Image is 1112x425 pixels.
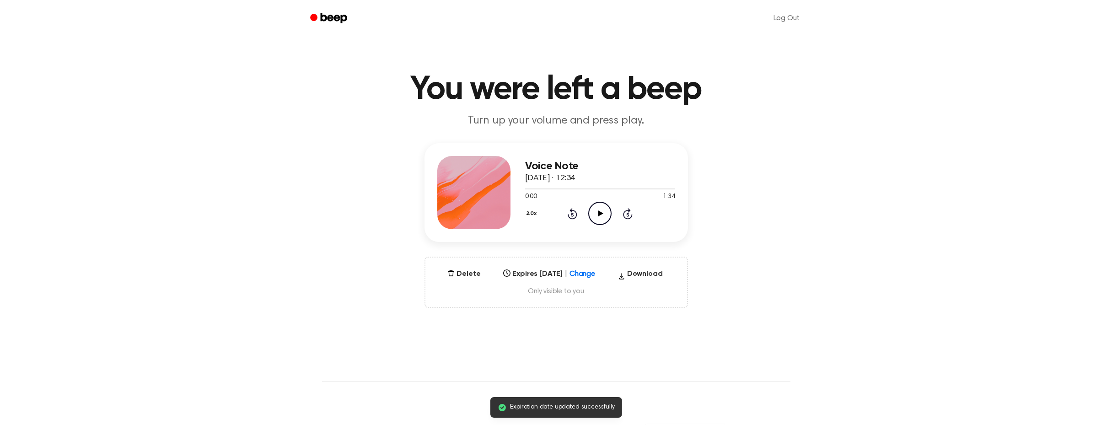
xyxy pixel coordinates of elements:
[614,269,666,283] button: Download
[525,160,675,172] h3: Voice Note
[304,10,355,27] a: Beep
[525,206,540,221] button: 2.0x
[436,287,676,296] span: Only visible to you
[444,269,484,280] button: Delete
[764,7,809,29] a: Log Out
[322,73,790,106] h1: You were left a beep
[525,192,537,202] span: 0:00
[663,192,675,202] span: 1:34
[525,174,575,183] span: [DATE] · 12:34
[381,113,732,129] p: Turn up your volume and press play.
[510,403,614,412] span: Expiration date updated successfully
